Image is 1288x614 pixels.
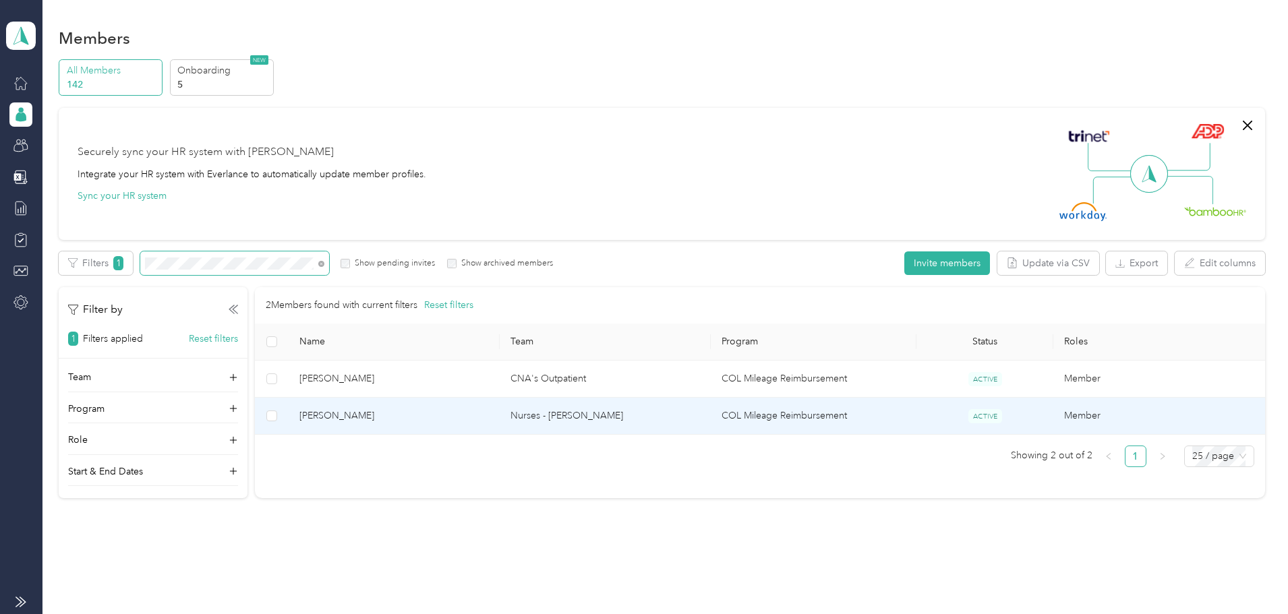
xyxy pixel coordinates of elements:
[299,371,489,386] span: [PERSON_NAME]
[78,144,334,160] div: Securely sync your HR system with [PERSON_NAME]
[1059,202,1107,221] img: Workday
[350,257,435,270] label: Show pending invites
[289,324,500,361] th: Name
[1184,206,1246,216] img: BambooHR
[1159,452,1167,460] span: right
[1053,398,1264,435] td: Member
[1175,251,1265,275] button: Edit columns
[1192,446,1246,466] span: 25 / page
[904,251,990,275] button: Invite members
[711,398,916,435] td: COL Mileage Reimbursement
[1212,539,1288,614] iframe: Everlance-gr Chat Button Frame
[1106,251,1167,275] button: Export
[711,361,916,398] td: COL Mileage Reimbursement
[68,402,105,416] p: Program
[177,63,269,78] p: Onboarding
[1125,446,1146,467] li: 1
[424,298,473,313] button: Reset filters
[59,31,130,45] h1: Members
[500,398,711,435] td: Nurses - Krista Garner
[68,301,123,318] p: Filter by
[711,324,916,361] th: Program
[968,409,1002,423] span: ACTIVE
[1152,446,1173,467] button: right
[68,332,78,346] span: 1
[59,251,133,275] button: Filters1
[1105,452,1113,460] span: left
[500,324,711,361] th: Team
[68,370,91,384] p: Team
[968,372,1002,386] span: ACTIVE
[189,332,238,346] button: Reset filters
[1125,446,1146,466] a: 1
[266,298,417,313] p: 2 Members found with current filters
[997,251,1099,275] button: Update via CSV
[1184,446,1254,467] div: Page Size
[177,78,269,92] p: 5
[67,63,158,78] p: All Members
[250,55,268,65] span: NEW
[1065,127,1113,146] img: Trinet
[68,464,143,479] p: Start & End Dates
[1166,176,1213,205] img: Line Right Down
[1092,176,1140,204] img: Line Left Down
[457,257,553,270] label: Show archived members
[67,78,158,92] p: 142
[78,167,426,181] div: Integrate your HR system with Everlance to automatically update member profiles.
[916,324,1053,361] th: Status
[68,433,88,447] p: Role
[1011,446,1092,466] span: Showing 2 out of 2
[78,189,167,203] button: Sync your HR system
[1098,446,1119,467] button: left
[1053,324,1264,361] th: Roles
[1163,143,1210,171] img: Line Right Up
[1053,361,1264,398] td: Member
[1152,446,1173,467] li: Next Page
[289,361,500,398] td: NICKALUS CHOKA
[289,398,500,435] td: Andrea Nickless
[1088,143,1135,172] img: Line Left Up
[113,256,123,270] span: 1
[1191,123,1224,139] img: ADP
[299,408,489,423] span: [PERSON_NAME]
[83,332,143,346] p: Filters applied
[1098,446,1119,467] li: Previous Page
[500,361,711,398] td: CNA's Outpatient
[299,336,489,347] span: Name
